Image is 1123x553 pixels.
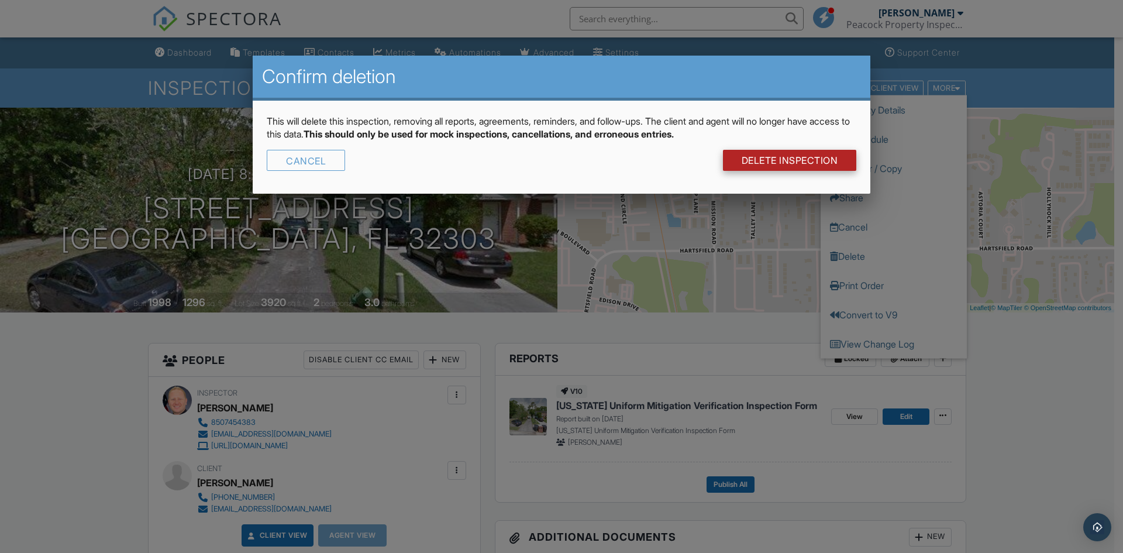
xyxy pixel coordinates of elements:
h2: Confirm deletion [262,65,861,88]
div: Cancel [267,150,345,171]
div: Open Intercom Messenger [1083,513,1111,541]
p: This will delete this inspection, removing all reports, agreements, reminders, and follow-ups. Th... [267,115,856,141]
a: DELETE Inspection [723,150,857,171]
strong: This should only be used for mock inspections, cancellations, and erroneous entries. [304,128,674,140]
